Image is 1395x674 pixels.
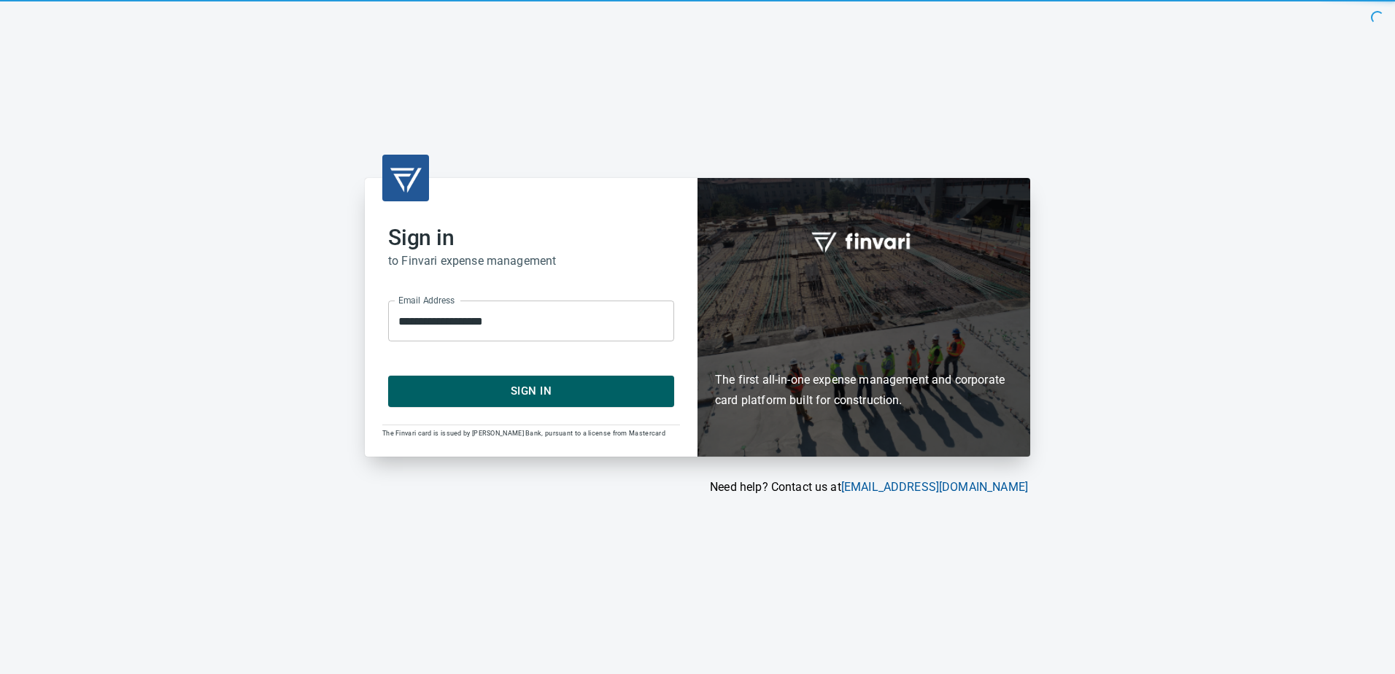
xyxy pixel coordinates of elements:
div: Finvari [697,178,1030,456]
span: Sign In [404,381,658,400]
a: [EMAIL_ADDRESS][DOMAIN_NAME] [841,480,1028,494]
h6: The first all-in-one expense management and corporate card platform built for construction. [715,285,1013,411]
p: Need help? Contact us at [365,479,1028,496]
h6: to Finvari expense management [388,251,674,271]
button: Sign In [388,376,674,406]
h2: Sign in [388,225,674,251]
span: The Finvari card is issued by [PERSON_NAME] Bank, pursuant to a license from Mastercard [382,430,665,437]
img: fullword_logo_white.png [809,224,919,257]
img: transparent_logo.png [388,160,423,195]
